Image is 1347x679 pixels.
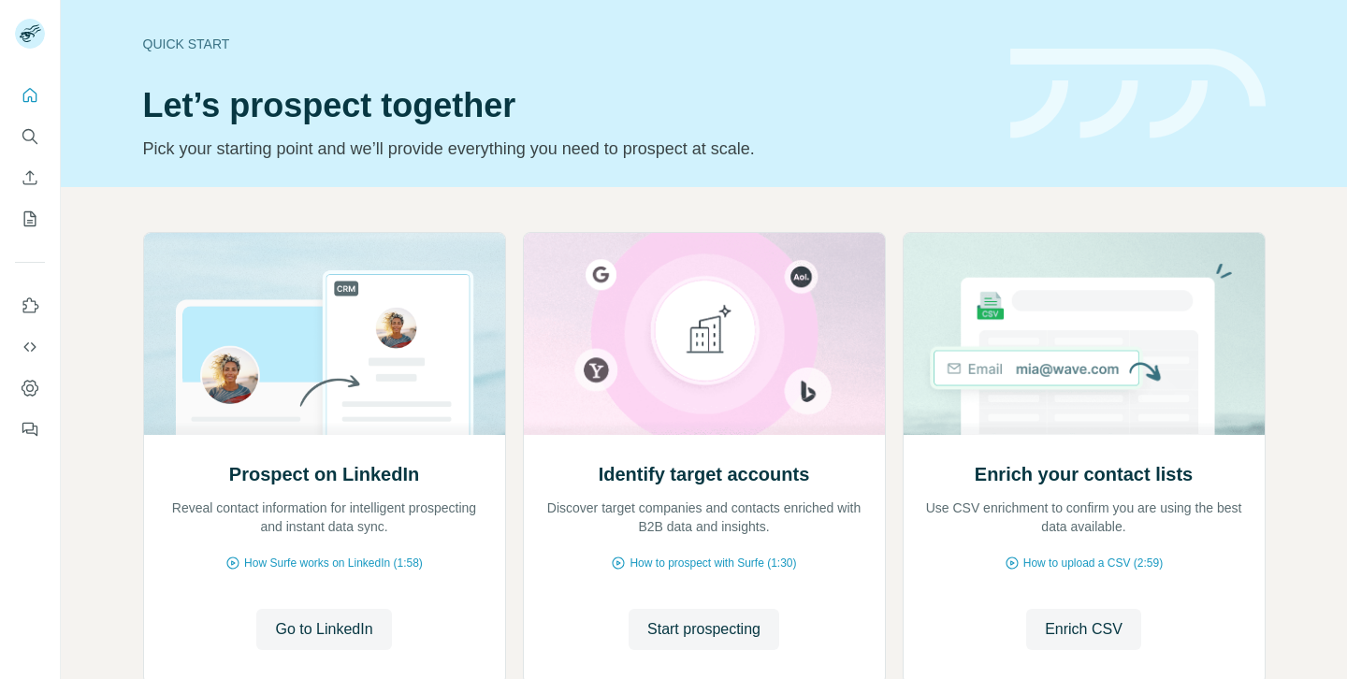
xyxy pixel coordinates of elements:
[629,609,779,650] button: Start prospecting
[244,555,423,571] span: How Surfe works on LinkedIn (1:58)
[1023,555,1163,571] span: How to upload a CSV (2:59)
[163,498,486,536] p: Reveal contact information for intelligent prospecting and instant data sync.
[903,233,1266,435] img: Enrich your contact lists
[975,461,1193,487] h2: Enrich your contact lists
[15,79,45,112] button: Quick start
[275,618,372,641] span: Go to LinkedIn
[599,461,810,487] h2: Identify target accounts
[15,120,45,153] button: Search
[15,371,45,405] button: Dashboard
[523,233,886,435] img: Identify target accounts
[543,498,866,536] p: Discover target companies and contacts enriched with B2B data and insights.
[15,202,45,236] button: My lists
[647,618,760,641] span: Start prospecting
[15,330,45,364] button: Use Surfe API
[229,461,419,487] h2: Prospect on LinkedIn
[15,289,45,323] button: Use Surfe on LinkedIn
[15,412,45,446] button: Feedback
[256,609,391,650] button: Go to LinkedIn
[143,35,988,53] div: Quick start
[143,233,506,435] img: Prospect on LinkedIn
[922,498,1246,536] p: Use CSV enrichment to confirm you are using the best data available.
[1026,609,1141,650] button: Enrich CSV
[15,161,45,195] button: Enrich CSV
[143,87,988,124] h1: Let’s prospect together
[143,136,988,162] p: Pick your starting point and we’ll provide everything you need to prospect at scale.
[1010,49,1266,139] img: banner
[1045,618,1122,641] span: Enrich CSV
[630,555,796,571] span: How to prospect with Surfe (1:30)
